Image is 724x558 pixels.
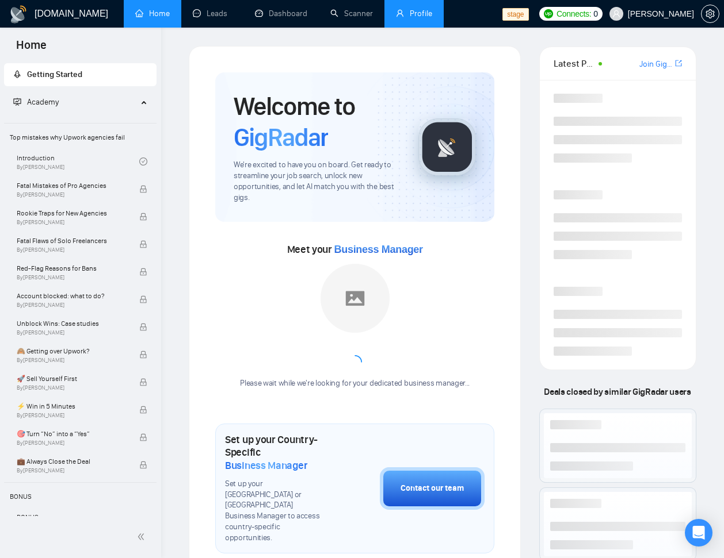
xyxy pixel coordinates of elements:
[685,519,712,547] div: Open Intercom Messenger
[5,126,155,149] span: Top mistakes why Upwork agencies fail
[17,180,127,191] span: Fatal Mistakes of Pro Agencies
[234,122,328,153] span: GigRadar
[593,7,598,20] span: 0
[139,351,147,359] span: lock
[137,531,148,542] span: double-left
[13,98,21,106] span: fund-projection-screen
[17,345,127,357] span: 🙈 Getting over Upwork?
[139,157,147,166] span: check-circle
[139,433,147,441] span: lock
[255,9,307,18] a: dashboardDashboard
[17,428,127,440] span: 🎯 Turn “No” into a “Yes”
[639,58,673,71] a: Join GigRadar Slack Community
[345,353,365,372] span: loading
[17,235,127,247] span: Fatal Flaws of Solo Freelancers
[396,9,432,18] a: userProfile
[17,290,127,302] span: Account blocked: what to do?
[9,5,28,24] img: logo
[502,8,528,21] span: stage
[139,213,147,221] span: lock
[17,318,127,329] span: Unblock Wins: Case studies
[17,467,127,474] span: By [PERSON_NAME]
[139,406,147,414] span: lock
[17,508,139,533] a: BONUS
[321,264,390,333] img: placeholder.png
[557,7,591,20] span: Connects:
[225,459,307,472] span: Business Manager
[135,9,170,18] a: homeHome
[287,243,423,256] span: Meet your
[554,56,595,71] span: Latest Posts from the GigRadar Community
[334,244,423,255] span: Business Manager
[225,433,322,471] h1: Set up your Country-Specific
[13,70,21,78] span: rocket
[5,485,155,508] span: BONUS
[17,412,127,419] span: By [PERSON_NAME]
[539,382,695,402] span: Deals closed by similar GigRadar users
[139,240,147,248] span: lock
[17,329,127,336] span: By [PERSON_NAME]
[234,160,400,203] span: We're excited to have you on board. Get ready to streamline your job search, unlock new opportuni...
[17,401,127,412] span: ⚡ Win in 5 Minutes
[701,5,719,23] button: setting
[17,274,127,281] span: By [PERSON_NAME]
[17,440,127,447] span: By [PERSON_NAME]
[17,207,127,219] span: Rookie Traps for New Agencies
[193,9,232,18] a: messageLeads
[139,461,147,469] span: lock
[702,9,719,18] span: setting
[17,302,127,309] span: By [PERSON_NAME]
[17,149,139,174] a: IntroductionBy[PERSON_NAME]
[139,185,147,193] span: lock
[139,268,147,276] span: lock
[139,323,147,331] span: lock
[17,247,127,253] span: By [PERSON_NAME]
[612,10,620,18] span: user
[13,97,59,107] span: Academy
[27,97,59,107] span: Academy
[17,191,127,198] span: By [PERSON_NAME]
[701,9,719,18] a: setting
[380,467,485,510] button: Contact our team
[225,479,322,544] span: Set up your [GEOGRAPHIC_DATA] or [GEOGRAPHIC_DATA] Business Manager to access country-specific op...
[4,63,157,86] li: Getting Started
[675,58,682,69] a: export
[139,378,147,386] span: lock
[544,9,553,18] img: upwork-logo.png
[675,59,682,68] span: export
[17,384,127,391] span: By [PERSON_NAME]
[418,118,476,176] img: gigradar-logo.png
[17,373,127,384] span: 🚀 Sell Yourself First
[17,219,127,226] span: By [PERSON_NAME]
[7,37,56,61] span: Home
[139,295,147,303] span: lock
[17,263,127,274] span: Red-Flag Reasons for Bans
[17,456,127,467] span: 💼 Always Close the Deal
[401,482,464,495] div: Contact our team
[27,70,82,79] span: Getting Started
[233,378,477,389] div: Please wait while we're looking for your dedicated business manager...
[330,9,373,18] a: searchScanner
[17,357,127,364] span: By [PERSON_NAME]
[234,91,400,153] h1: Welcome to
